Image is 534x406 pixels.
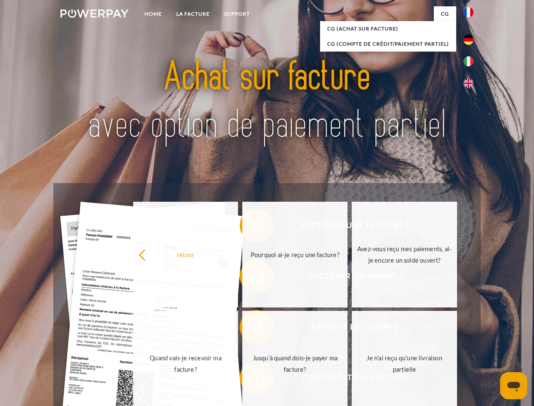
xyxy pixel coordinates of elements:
div: Jusqu'à quand dois-je payer ma facture? [247,352,342,375]
iframe: Bouton de lancement de la fenêtre de messagerie [500,372,527,399]
img: logo-powerpay-white.svg [60,9,129,18]
a: Home [137,6,169,22]
img: it [463,56,474,66]
a: Avez-vous reçu mes paiements, ai-je encore un solde ouvert? [352,202,457,307]
a: CG [434,6,456,22]
div: retour [138,249,233,260]
img: fr [463,7,474,17]
div: Je n'ai reçu qu'une livraison partielle [357,352,452,375]
img: de [463,35,474,45]
a: LA FACTURE [169,6,217,22]
a: CG (Compte de crédit/paiement partiel) [320,36,456,52]
div: Avez-vous reçu mes paiements, ai-je encore un solde ouvert? [357,243,452,266]
a: CG (achat sur facture) [320,21,456,36]
img: en [463,78,474,88]
img: title-powerpay_fr.svg [81,41,453,162]
a: Support [217,6,257,22]
div: Pourquoi ai-je reçu une facture? [247,249,342,260]
div: Quand vais-je recevoir ma facture? [138,352,233,375]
